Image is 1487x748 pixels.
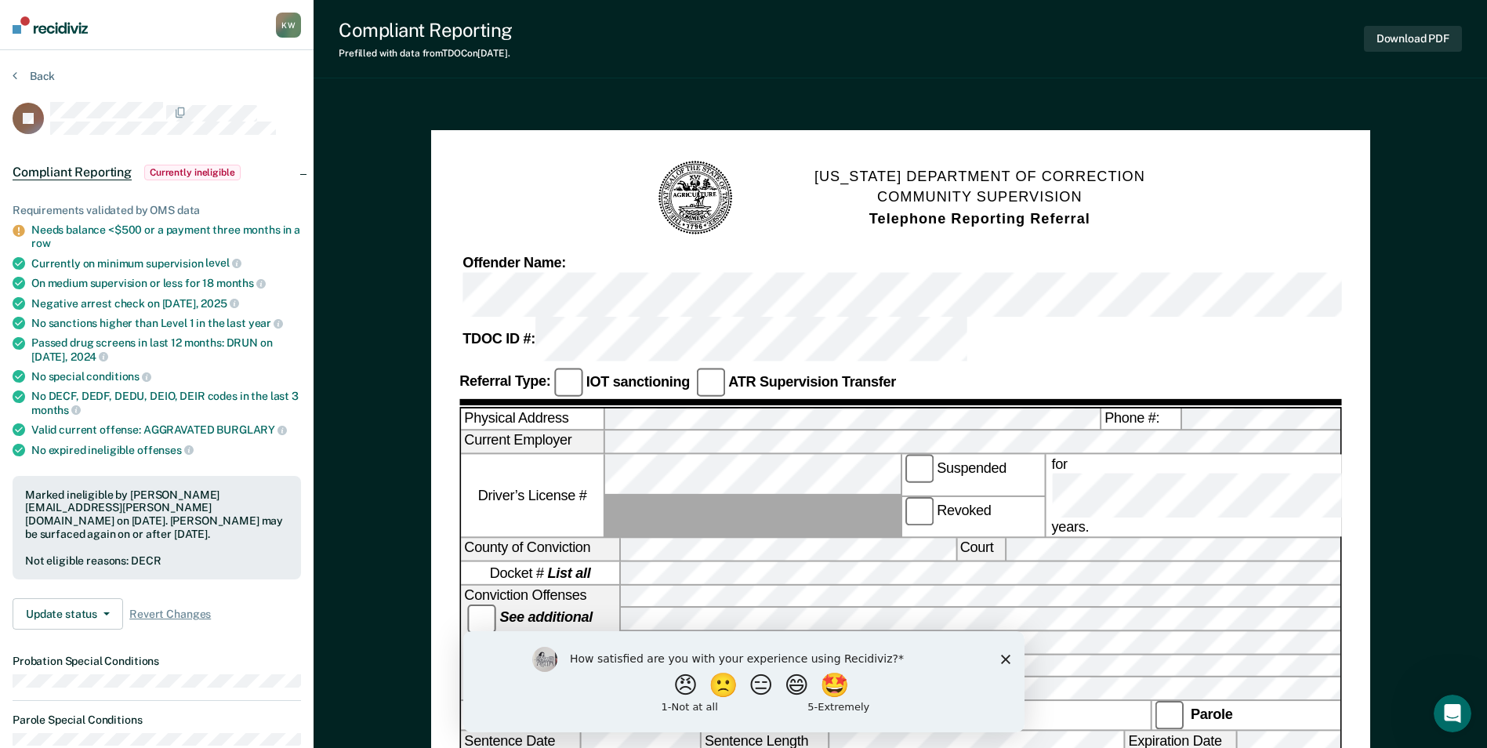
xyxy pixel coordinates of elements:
button: KW [276,13,301,38]
div: Not eligible reasons: DECR [25,554,288,568]
div: Compliant Reporting [339,19,513,42]
span: months [31,404,81,416]
div: Case Type [461,701,579,730]
div: Valid current offense: AGGRAVATED [31,423,301,437]
div: Prefilled with data from TDOC on [DATE] . [339,48,513,59]
button: Download PDF [1364,26,1462,52]
span: Currently ineligible [144,165,241,180]
div: On medium supervision or less for 18 [31,276,301,290]
input: Parole [1155,701,1184,730]
strong: Telephone Reporting Referral [869,211,1090,227]
div: Passed drug screens in last 12 months: DRUN on [DATE], [31,336,301,363]
input: IOT sanctioning [553,369,582,398]
div: Conviction Offenses [461,585,619,699]
div: No sanctions higher than Level 1 in the last [31,316,301,330]
div: No expired ineligible [31,443,301,457]
div: No DECF, DEDF, DEDU, DEIO, DEIR codes in the last 3 [31,390,301,416]
iframe: Intercom live chat [1434,695,1471,732]
label: Physical Address [461,408,604,430]
label: Suspended [901,455,1044,496]
span: 2025 [201,297,238,310]
span: conditions [86,370,151,383]
button: Update status [13,598,123,630]
span: months [216,277,266,289]
button: Back [13,69,55,83]
input: ATR Supervision Transfer [696,369,725,398]
input: Suspended [905,455,934,484]
span: level [205,256,241,269]
span: offenses [137,444,194,456]
div: Negative arrest check on [DATE], [31,296,301,310]
span: Compliant Reporting [13,165,132,180]
img: TN Seal [656,158,735,238]
strong: ATR Supervision Transfer [728,374,896,390]
div: Currently on minimum supervision [31,256,301,271]
dt: Parole Special Conditions [13,714,301,727]
span: Docket # [489,563,590,582]
iframe: Survey by Kim from Recidiviz [463,631,1025,732]
h1: [US_STATE] DEPARTMENT OF CORRECTION COMMUNITY SUPERVISION [814,166,1145,231]
a: Needs balance <$500 or a payment three months in a row [31,223,300,249]
label: Current Employer [461,431,604,453]
strong: Referral Type: [459,374,550,390]
label: County of Conviction [461,539,619,561]
label: Driver’s License # [461,455,604,537]
div: No special [31,369,301,383]
div: K W [276,13,301,38]
strong: Parole [1191,706,1233,722]
label: Revoked [901,496,1044,537]
strong: List all [547,565,590,580]
span: 2024 [71,350,108,363]
label: Phone #: [1101,408,1181,430]
label: for years. [1048,455,1486,537]
span: BURGLARY [216,423,287,436]
strong: See additional offenses on reverse side. [464,609,593,669]
div: Marked ineligible by [PERSON_NAME][EMAIL_ADDRESS][PERSON_NAME][DOMAIN_NAME] on [DATE]. [PERSON_NA... [25,488,288,541]
input: Revoked [905,496,934,525]
input: See additional offenses on reverse side. [467,604,496,633]
span: Revert Changes [129,608,211,621]
strong: TDOC ID #: [462,332,535,347]
span: year [248,317,283,329]
strong: IOT sanctioning [586,374,689,390]
input: for years. [1051,474,1483,518]
dt: Probation Special Conditions [13,655,301,668]
label: Court [956,539,1004,561]
strong: Offender Name: [462,256,566,271]
div: Requirements validated by OMS data [13,204,301,217]
img: Recidiviz [13,16,88,34]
